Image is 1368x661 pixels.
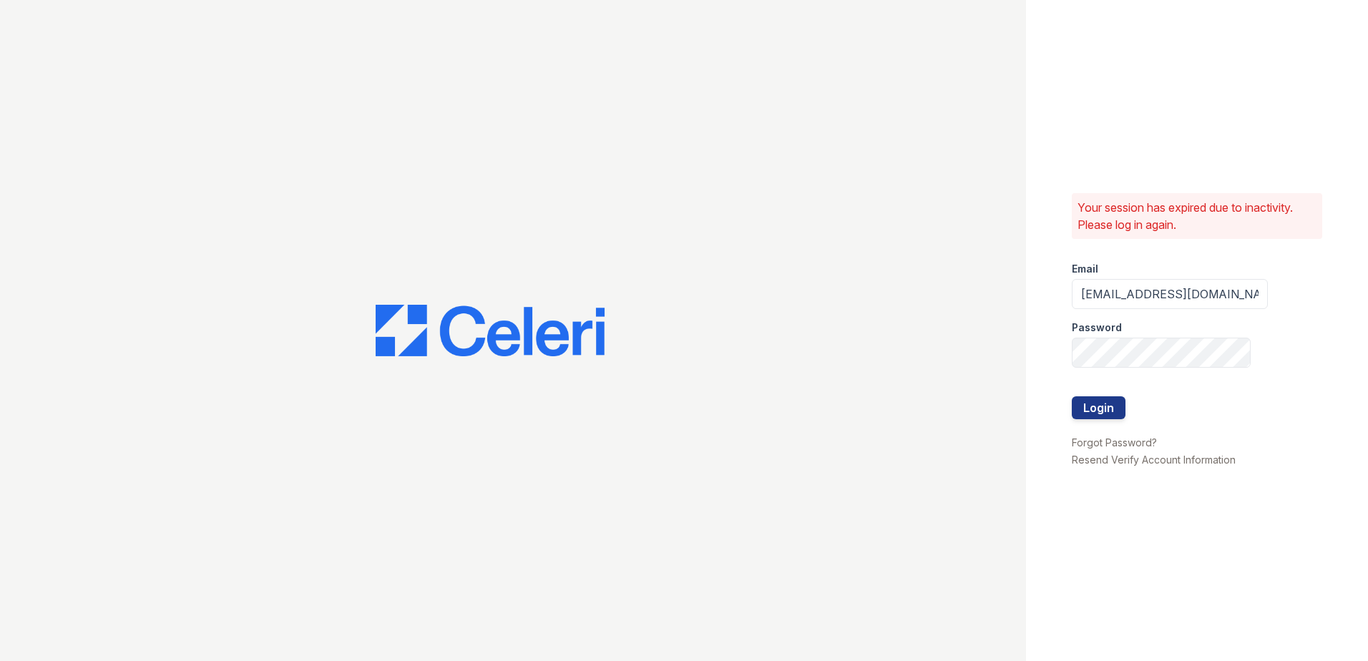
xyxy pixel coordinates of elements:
[1072,396,1125,419] button: Login
[1072,262,1098,276] label: Email
[376,305,605,356] img: CE_Logo_Blue-a8612792a0a2168367f1c8372b55b34899dd931a85d93a1a3d3e32e68fde9ad4.png
[1072,436,1157,449] a: Forgot Password?
[1072,454,1236,466] a: Resend Verify Account Information
[1072,320,1122,335] label: Password
[1078,199,1316,233] p: Your session has expired due to inactivity. Please log in again.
